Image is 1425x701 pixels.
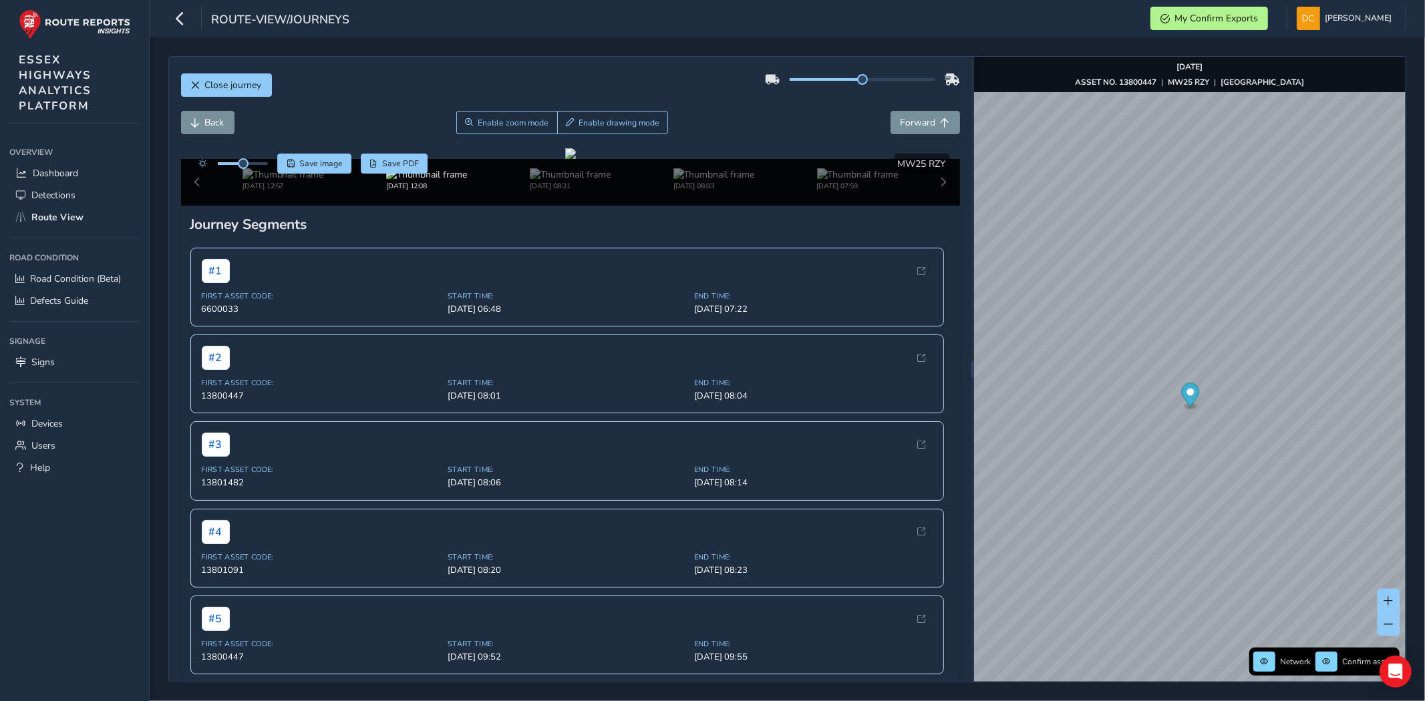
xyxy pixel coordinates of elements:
span: MW25 RZY [898,158,946,170]
strong: ASSET NO. 13800447 [1076,77,1157,87]
button: My Confirm Exports [1150,7,1268,30]
a: Defects Guide [9,290,140,312]
button: Close journey [181,73,272,97]
span: [DATE] 09:52 [448,651,686,663]
span: [DATE] 08:04 [694,390,933,402]
span: 6600033 [202,303,440,315]
span: Save PDF [382,158,419,169]
img: rr logo [19,9,130,39]
button: Back [181,111,234,134]
span: [DATE] 08:06 [448,477,686,489]
div: Road Condition [9,248,140,268]
span: [PERSON_NAME] [1325,7,1392,30]
span: [DATE] 08:14 [694,477,933,489]
button: Forward [891,111,960,134]
img: Thumbnail frame [817,168,899,181]
span: End Time: [694,552,933,562]
div: [DATE] 08:03 [673,181,755,191]
span: [DATE] 07:22 [694,303,933,315]
a: Route View [9,206,140,228]
span: # 4 [202,520,230,544]
img: Thumbnail frame [243,168,324,181]
div: [DATE] 08:21 [530,181,611,191]
span: [DATE] 09:55 [694,651,933,663]
img: Thumbnail frame [386,168,468,181]
div: | | [1076,77,1305,87]
a: Users [9,435,140,457]
span: Network [1280,656,1311,667]
span: # 5 [202,607,230,631]
a: Signs [9,351,140,373]
div: System [9,393,140,413]
span: [DATE] 06:48 [448,303,686,315]
span: 13801091 [202,564,440,576]
span: Close journey [205,79,262,91]
a: Devices [9,413,140,435]
span: Back [205,116,224,129]
span: [DATE] 08:01 [448,390,686,402]
span: Start Time: [448,291,686,301]
span: Road Condition (Beta) [30,272,121,285]
button: Save [277,154,351,174]
button: Zoom [456,111,557,134]
div: Journey Segments [190,215,951,234]
span: Detections [31,189,75,202]
img: Thumbnail frame [530,168,611,181]
div: [DATE] 12:57 [243,181,324,191]
span: 13800447 [202,651,440,663]
span: My Confirm Exports [1174,12,1258,25]
div: Map marker [1182,383,1200,411]
button: Draw [557,111,669,134]
span: Defects Guide [30,294,88,307]
a: Detections [9,184,140,206]
span: End Time: [694,465,933,475]
span: Forward [901,116,936,129]
span: End Time: [694,639,933,649]
div: [DATE] 07:59 [817,181,899,191]
span: Devices [31,417,63,430]
span: Enable zoom mode [478,118,548,128]
span: First Asset Code: [202,378,440,388]
div: Overview [9,142,140,162]
span: End Time: [694,378,933,388]
span: ESSEX HIGHWAYS ANALYTICS PLATFORM [19,52,92,113]
a: Help [9,457,140,479]
span: # 3 [202,433,230,457]
span: Start Time: [448,552,686,562]
button: PDF [361,154,428,174]
span: Route View [31,211,84,224]
span: [DATE] 08:20 [448,564,686,576]
span: 13800447 [202,390,440,402]
button: [PERSON_NAME] [1297,7,1396,30]
span: Signs [31,356,55,369]
div: Open Intercom Messenger [1380,656,1412,688]
span: Users [31,439,55,452]
span: # 2 [202,346,230,370]
span: Start Time: [448,465,686,475]
img: Thumbnail frame [673,168,755,181]
span: Start Time: [448,378,686,388]
span: Help [30,461,50,474]
div: [DATE] 12:08 [386,181,468,191]
span: # 1 [202,259,230,283]
a: Road Condition (Beta) [9,268,140,290]
img: diamond-layout [1297,7,1320,30]
span: route-view/journeys [211,11,349,30]
strong: [DATE] [1177,61,1203,72]
span: Start Time: [448,639,686,649]
span: First Asset Code: [202,465,440,475]
span: First Asset Code: [202,639,440,649]
div: Signage [9,331,140,351]
strong: [GEOGRAPHIC_DATA] [1221,77,1305,87]
span: [DATE] 08:23 [694,564,933,576]
span: Enable drawing mode [579,118,659,128]
a: Dashboard [9,162,140,184]
span: Confirm assets [1342,656,1396,667]
span: Save image [299,158,343,169]
strong: MW25 RZY [1168,77,1210,87]
span: End Time: [694,291,933,301]
span: 13801482 [202,477,440,489]
span: First Asset Code: [202,291,440,301]
span: First Asset Code: [202,552,440,562]
span: Dashboard [33,167,78,180]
